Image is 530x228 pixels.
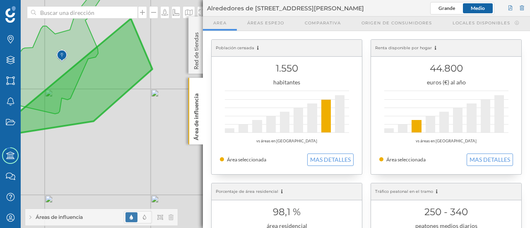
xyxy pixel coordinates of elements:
[467,154,513,166] button: MAS DETALLES
[220,204,354,220] h1: 98,1 %
[220,137,354,145] div: vs áreas en [GEOGRAPHIC_DATA]
[212,40,362,57] div: Población censada
[207,4,364,12] span: Alrededores de [STREET_ADDRESS][PERSON_NAME]
[453,20,510,26] span: Locales disponibles
[36,214,83,221] span: Áreas de influencia
[371,183,521,200] div: Tráfico peatonal en el tramo
[379,137,513,145] div: vs áreas en [GEOGRAPHIC_DATA]
[227,156,266,163] span: Área seleccionada
[220,60,354,76] h1: 1.550
[307,154,354,166] button: MAS DETALLES
[438,5,455,11] span: Grande
[212,183,362,200] div: Porcentaje de área residencial
[379,204,513,220] h1: 250 - 340
[305,20,341,26] span: Comparativa
[57,48,67,64] img: Marker
[379,78,513,86] div: euros (€) al año
[192,29,200,70] p: Red de tiendas
[361,20,432,26] span: Origen de consumidores
[471,5,485,11] span: Medio
[5,6,16,23] img: Geoblink Logo
[386,156,426,163] span: Área seleccionada
[192,90,200,140] p: Área de influencia
[379,60,513,76] h1: 44.800
[371,40,521,57] div: Renta disponible por hogar
[213,20,226,26] span: Area
[247,20,284,26] span: Áreas espejo
[220,78,354,86] div: habitantes
[17,6,46,13] span: Soporte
